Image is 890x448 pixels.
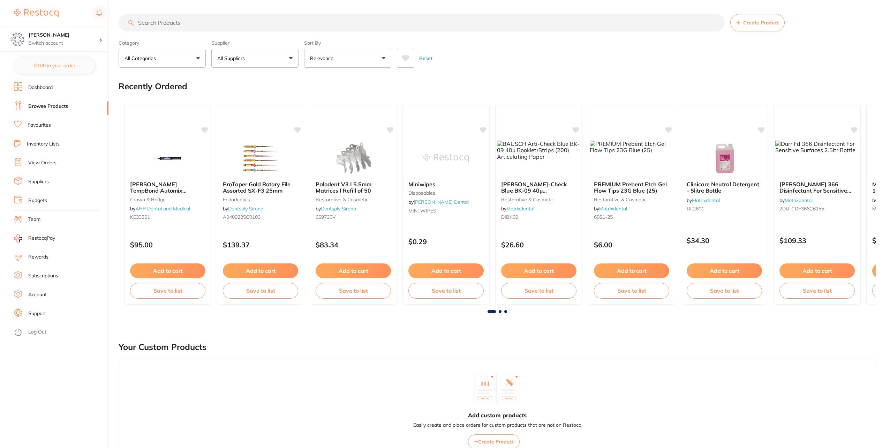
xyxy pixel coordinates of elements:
[730,14,785,31] button: Create Product
[594,283,669,298] button: Save to list
[687,283,762,298] button: Save to list
[211,49,299,68] button: All Suppliers
[130,181,205,194] b: Kerr TempBond Automix Syringes 33351 - Clear With Triclosan (1 x 6g syringes\, and 10 x tips)
[316,263,391,278] button: Add to cart
[14,9,59,17] img: Restocq Logo
[687,263,762,278] button: Add to cart
[130,263,205,278] button: Add to cart
[687,206,762,211] small: DL2601
[28,197,47,204] a: Budgets
[14,327,106,338] button: Log Out
[14,57,95,74] button: $0.00 in your order
[498,373,521,404] img: custom_product_2
[316,283,391,298] button: Save to list
[28,159,56,166] a: View Orders
[687,181,762,194] b: Clinicare Neutral Detergent - 5litre Bottle
[223,181,298,194] b: ProTaper Gold Rotary File Assorted SX-F3 25mm
[28,103,68,110] a: Browse Products
[119,342,206,352] h2: Your Custom Products
[501,181,576,194] b: BAUSCH Arti-Check Blue BK-09 40µ Booklet/Strips (200) Articulating Paper
[119,82,187,91] h2: Recently Ordered
[223,241,298,249] p: $139.37
[135,206,190,212] a: AHP Dental and Medical
[408,199,469,205] span: by
[27,141,60,148] a: Inventory Lists
[501,214,576,220] small: DIBK09
[145,141,190,176] img: Kerr TempBond Automix Syringes 33351 - Clear With Triclosan (1 x 6g syringes\, and 10 x tips)
[217,55,248,62] p: All Suppliers
[501,206,534,212] span: by
[28,291,47,298] a: Account
[316,206,356,212] span: by
[223,283,298,298] button: Save to list
[321,206,356,212] a: Dentsply Sirona
[316,181,391,194] b: Palodent V3 I 5.5mm Matrices I Refill of 50
[594,181,669,194] b: PREMIUM Prebent Etch Gel Flow Tips 23G Blue (25)
[408,181,484,187] b: Miniwipes
[779,206,855,211] small: 2DU-CDF366C6155
[594,197,669,202] small: restorative & cosmetic
[414,199,469,205] a: [PERSON_NAME] Dental
[743,20,779,25] span: Create Product
[29,32,99,39] h4: Eumundi Dental
[14,234,55,242] a: RestocqPay
[119,49,206,68] button: All Categories
[28,272,58,279] a: Subscriptions
[408,283,484,298] button: Save to list
[501,263,576,278] button: Add to cart
[702,141,747,176] img: Clinicare Neutral Detergent - 5litre Bottle
[474,373,497,404] img: custom_product_1
[130,206,190,212] span: by
[223,197,298,202] small: endodontics
[130,214,205,220] small: KE33351
[223,206,263,212] span: by
[331,141,376,176] img: Palodent V3 I 5.5mm Matrices I Refill of 50
[304,40,391,46] label: Sort By
[125,55,159,62] p: All Categories
[779,283,855,298] button: Save to list
[223,263,298,278] button: Add to cart
[28,329,46,336] a: Log Out
[687,197,720,203] span: by
[779,181,855,194] b: Durr Fd 366 Disinfectant For Sensitive Surfaces 2.5ltr Bottle
[687,237,762,245] p: $34.30
[506,206,534,212] a: Matrixdental
[29,40,99,47] p: Switch account
[211,40,299,46] label: Supplier
[785,197,813,203] a: Matrixdental
[130,283,205,298] button: Save to list
[28,122,51,129] a: Favourites
[310,55,336,62] p: Relevance
[779,237,855,245] p: $109.33
[11,32,25,46] img: Eumundi Dental
[468,411,527,419] h3: Add custom products
[590,141,673,154] img: PREMIUM Prebent Etch Gel Flow Tips 23G Blue (25)
[408,238,484,246] p: $0.29
[304,49,391,68] button: Relevance
[594,214,669,220] small: 6081-25
[501,283,576,298] button: Save to list
[28,235,55,242] span: RestocqPay
[14,5,59,21] a: Restocq Logo
[692,197,720,203] a: Matrixdental
[119,40,206,46] label: Category
[413,422,581,429] p: Easily create and place orders for custom products that are not on Restocq
[316,214,391,220] small: 659730V
[478,439,514,445] span: Create Product
[223,214,298,220] small: A0409225G0103
[130,197,205,202] small: crown & bridge
[28,254,48,261] a: Rewards
[130,241,205,249] p: $95.00
[501,241,576,249] p: $26.60
[408,263,484,278] button: Add to cart
[594,206,627,212] span: by
[408,190,484,196] small: disposables
[119,14,725,31] input: Search Products
[779,197,813,203] span: by
[316,197,391,202] small: restorative & cosmetic
[775,141,859,154] img: Durr Fd 366 Disinfectant For Sensitive Surfaces 2.5ltr Bottle
[417,49,435,68] button: Reset
[594,263,669,278] button: Add to cart
[238,141,283,176] img: ProTaper Gold Rotary File Assorted SX-F3 25mm
[408,208,484,214] small: MINI WIPES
